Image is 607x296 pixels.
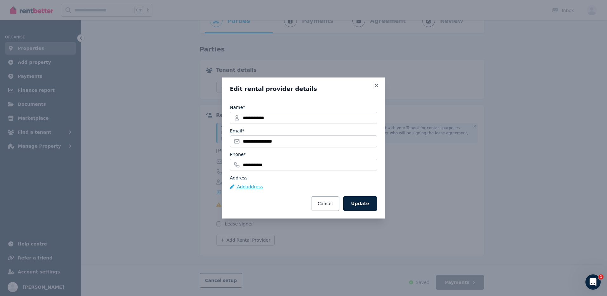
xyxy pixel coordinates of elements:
h3: Edit rental provider details [230,85,377,93]
iframe: Intercom live chat [585,274,601,290]
label: Phone* [230,151,246,158]
label: Address [230,175,248,181]
button: Addaddress [230,184,263,190]
button: Cancel [311,196,339,211]
button: Update [343,196,377,211]
label: Email* [230,128,244,134]
label: Name* [230,104,245,111]
span: 1 [598,274,604,279]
